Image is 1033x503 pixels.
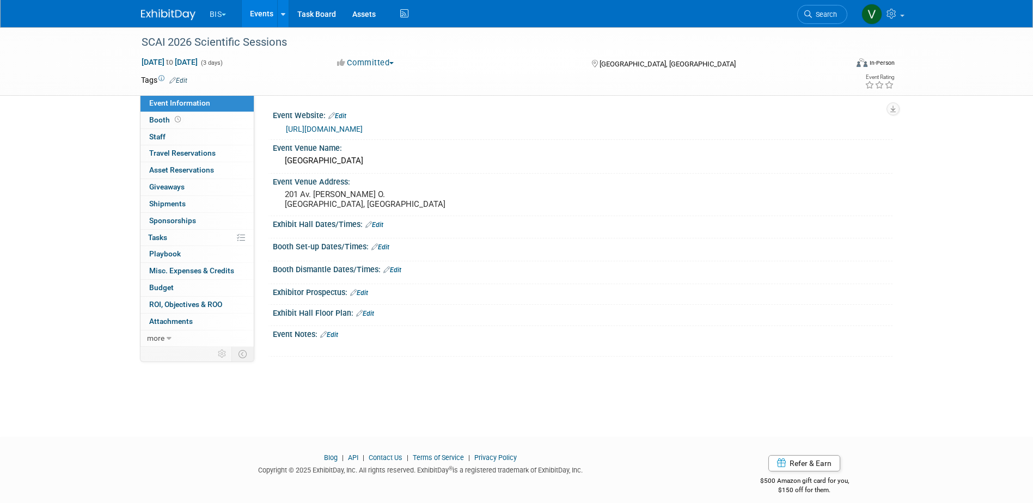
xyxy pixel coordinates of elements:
[466,453,473,462] span: |
[474,453,517,462] a: Privacy Policy
[140,129,254,145] a: Staff
[140,314,254,330] a: Attachments
[173,115,183,124] span: Booth not reserved yet
[140,330,254,347] a: more
[140,95,254,112] a: Event Information
[273,326,893,340] div: Event Notes:
[324,453,338,462] a: Blog
[149,300,222,309] span: ROI, Objectives & ROO
[286,125,363,133] a: [URL][DOMAIN_NAME]
[141,57,198,67] span: [DATE] [DATE]
[147,334,164,342] span: more
[141,9,195,20] img: ExhibitDay
[797,5,847,24] a: Search
[383,266,401,274] a: Edit
[273,107,893,121] div: Event Website:
[140,246,254,262] a: Playbook
[213,347,232,361] td: Personalize Event Tab Strip
[149,182,185,191] span: Giveaways
[369,453,402,462] a: Contact Us
[348,453,358,462] a: API
[857,58,867,67] img: Format-Inperson.png
[149,165,214,174] span: Asset Reservations
[149,149,216,157] span: Travel Reservations
[273,261,893,275] div: Booth Dismantle Dates/Times:
[285,189,519,209] pre: 201 Av. [PERSON_NAME] O. [GEOGRAPHIC_DATA], [GEOGRAPHIC_DATA]
[273,238,893,253] div: Booth Set-up Dates/Times:
[339,453,346,462] span: |
[371,243,389,251] a: Edit
[861,4,882,24] img: Valerie Shively
[141,463,701,475] div: Copyright © 2025 ExhibitDay, Inc. All rights reserved. ExhibitDay is a registered trademark of Ex...
[140,263,254,279] a: Misc. Expenses & Credits
[360,453,367,462] span: |
[231,347,254,361] td: Toggle Event Tabs
[273,140,893,154] div: Event Venue Name:
[273,305,893,319] div: Exhibit Hall Floor Plan:
[273,284,893,298] div: Exhibitor Prospectus:
[149,115,183,124] span: Booth
[141,75,187,85] td: Tags
[865,75,894,80] div: Event Rating
[365,221,383,229] a: Edit
[169,77,187,84] a: Edit
[600,60,736,68] span: [GEOGRAPHIC_DATA], [GEOGRAPHIC_DATA]
[328,112,346,120] a: Edit
[140,179,254,195] a: Giveaways
[140,230,254,246] a: Tasks
[449,465,453,471] sup: ®
[333,57,398,69] button: Committed
[148,233,167,242] span: Tasks
[149,99,210,107] span: Event Information
[140,297,254,313] a: ROI, Objectives & ROO
[140,112,254,128] a: Booth
[717,486,893,495] div: $150 off for them.
[149,317,193,326] span: Attachments
[200,59,223,66] span: (3 days)
[149,132,166,141] span: Staff
[138,33,831,52] div: SCAI 2026 Scientific Sessions
[350,289,368,297] a: Edit
[413,453,464,462] a: Terms of Service
[140,145,254,162] a: Travel Reservations
[149,266,234,275] span: Misc. Expenses & Credits
[149,199,186,208] span: Shipments
[812,10,837,19] span: Search
[149,249,181,258] span: Playbook
[404,453,411,462] span: |
[783,57,895,73] div: Event Format
[140,162,254,179] a: Asset Reservations
[717,469,893,494] div: $500 Amazon gift card for you,
[140,196,254,212] a: Shipments
[149,216,196,225] span: Sponsorships
[273,216,893,230] div: Exhibit Hall Dates/Times:
[356,310,374,317] a: Edit
[869,59,895,67] div: In-Person
[320,331,338,339] a: Edit
[281,152,884,169] div: [GEOGRAPHIC_DATA]
[149,283,174,292] span: Budget
[164,58,175,66] span: to
[140,280,254,296] a: Budget
[768,455,840,471] a: Refer & Earn
[273,174,893,187] div: Event Venue Address:
[140,213,254,229] a: Sponsorships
